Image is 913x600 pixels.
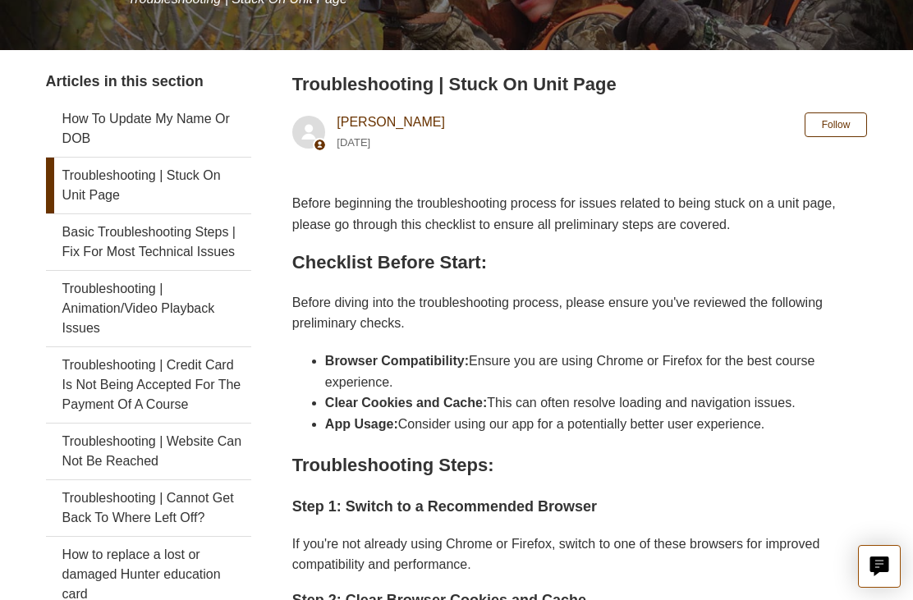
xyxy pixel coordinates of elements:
a: Troubleshooting | Animation/Video Playback Issues [46,271,251,346]
a: Troubleshooting | Website Can Not Be Reached [46,424,251,479]
a: Troubleshooting | Cannot Get Back To Where Left Off? [46,480,251,536]
a: Troubleshooting | Credit Card Is Not Being Accepted For The Payment Of A Course [46,347,251,423]
p: Before beginning the troubleshooting process for issues related to being stuck on a unit page, pl... [292,193,868,235]
h3: Step 1: Switch to a Recommended Browser [292,495,868,519]
p: If you're not already using Chrome or Firefox, switch to one of these browsers for improved compa... [292,534,868,575]
button: Follow Article [805,112,868,137]
time: 05/15/2024, 10:36 [337,136,370,149]
span: Articles in this section [46,73,204,89]
li: This can often resolve loading and navigation issues. [325,392,868,414]
a: Troubleshooting | Stuck On Unit Page [46,158,251,213]
button: Live chat [858,545,901,588]
strong: App Usage: [325,417,398,431]
p: Before diving into the troubleshooting process, please ensure you've reviewed the following preli... [292,292,868,334]
strong: Browser Compatibility: [325,354,469,368]
h2: Troubleshooting Steps: [292,451,868,479]
h2: Troubleshooting | Stuck On Unit Page [292,71,868,98]
li: Ensure you are using Chrome or Firefox for the best course experience. [325,350,868,392]
a: How To Update My Name Or DOB [46,101,251,157]
a: [PERSON_NAME] [337,115,445,129]
li: Consider using our app for a potentially better user experience. [325,414,868,435]
h2: Checklist Before Start: [292,248,868,277]
strong: Clear Cookies and Cache: [325,396,487,410]
a: Basic Troubleshooting Steps | Fix For Most Technical Issues [46,214,251,270]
